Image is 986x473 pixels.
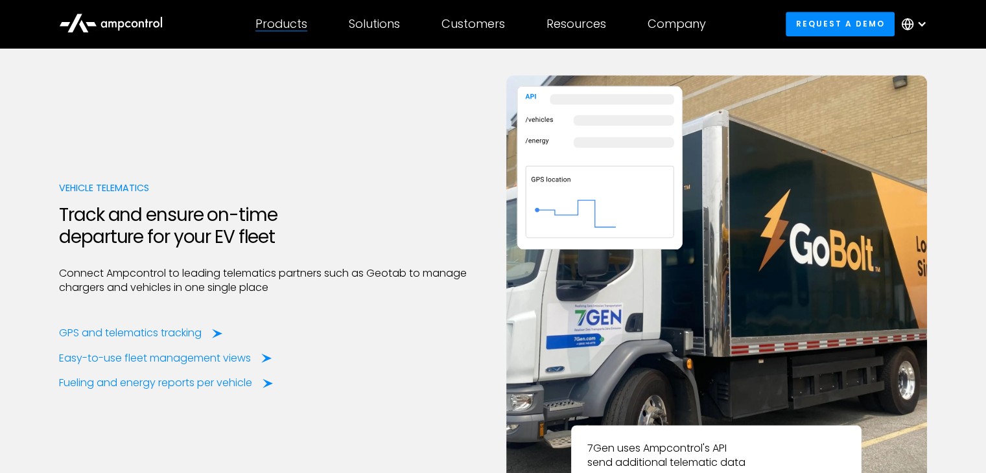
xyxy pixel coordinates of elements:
div: Products [255,17,307,31]
div: Solutions [349,17,400,31]
div: Fueling and energy reports per vehicle [59,376,252,390]
div: Company [648,17,706,31]
p: Connect Ampcontrol to leading telematics partners such as Geotab to manage chargers and vehicles ... [59,266,480,295]
div: GPS and telematics tracking [59,326,202,340]
div: Vehicle Telematics [59,181,480,195]
a: Easy-to-use fleet management views [59,351,272,365]
a: GPS and telematics tracking [59,326,222,340]
div: Customers [441,17,505,31]
div: Resources [546,17,606,31]
div: Easy-to-use fleet management views [59,351,251,365]
a: Fueling and energy reports per vehicle [59,376,273,390]
p: 7Gen uses Ampcontrol's API send additional telematic data [587,441,845,470]
a: Request a demo [786,12,895,36]
h2: Track and ensure on-time departure for your EV fleet [59,204,480,248]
